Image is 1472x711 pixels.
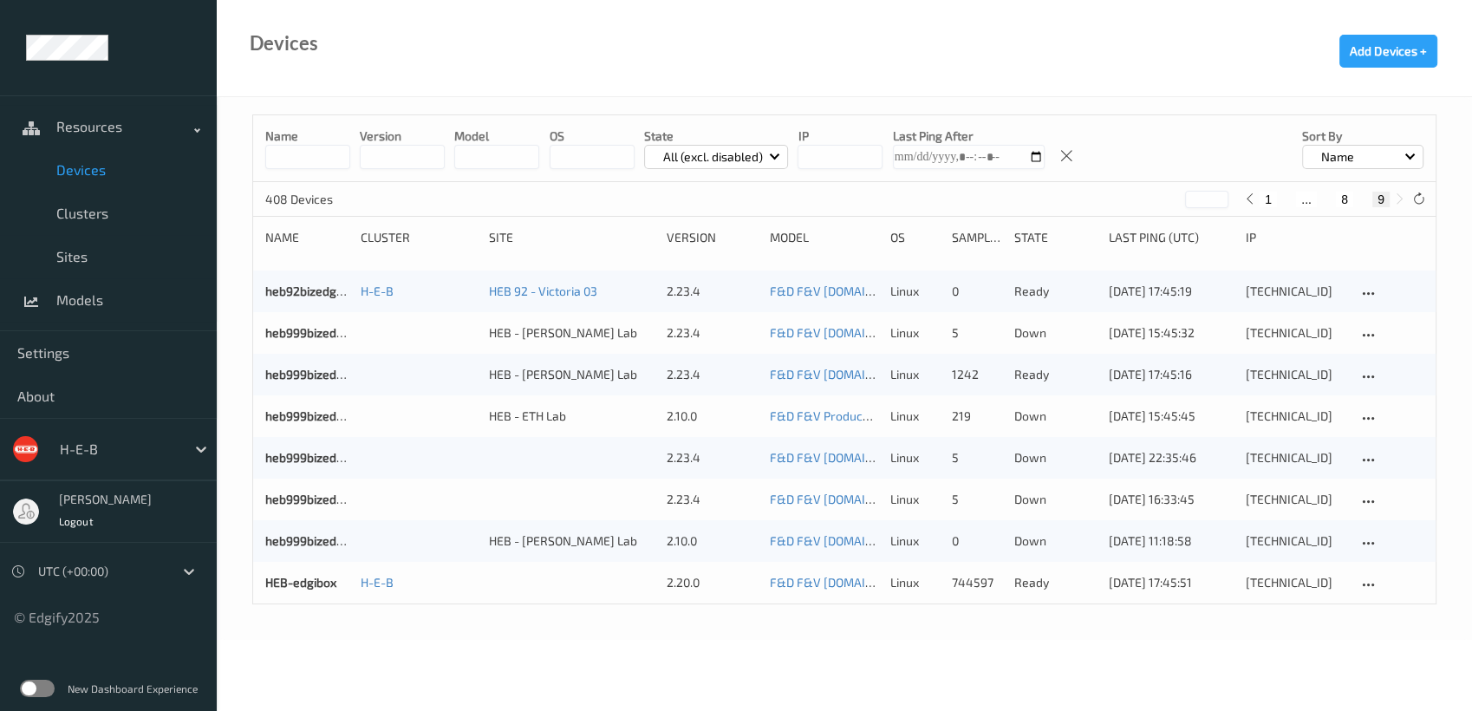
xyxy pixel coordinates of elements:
div: Cluster [361,229,477,246]
a: heb999bizedge017 [265,533,368,548]
div: HEB - [PERSON_NAME] Lab [489,324,655,342]
div: [DATE] 16:33:45 [1109,491,1234,508]
div: [DATE] 22:35:46 [1109,449,1234,466]
div: [TECHNICAL_ID] [1246,366,1345,383]
a: F&D F&V [DOMAIN_NAME] (weekly Mon) [DATE] 23:30 [DATE] 23:30 Auto Save [770,325,1197,340]
p: down [1013,408,1097,425]
div: OS [890,229,940,246]
div: Devices [250,35,318,52]
p: linux [890,449,940,466]
div: [TECHNICAL_ID] [1246,283,1345,300]
p: down [1013,491,1097,508]
div: version [667,229,758,246]
div: 2.23.4 [667,366,758,383]
a: HEB 92 - Victoria 03 [489,284,597,298]
div: [DATE] 15:45:45 [1109,408,1234,425]
button: 8 [1336,192,1353,207]
div: 5 [952,491,1001,508]
div: 0 [952,283,1001,300]
button: 1 [1260,192,1277,207]
div: [TECHNICAL_ID] [1246,449,1345,466]
p: All (excl. disabled) [657,148,769,166]
div: 5 [952,449,1001,466]
button: Add Devices + [1339,35,1437,68]
p: IP [798,127,883,145]
a: F&D F&V [DOMAIN_NAME] (Daily) [DATE] 16:30 [DATE] 16:30 Auto Save [770,367,1155,382]
div: 5 [952,324,1001,342]
div: Samples [952,229,1001,246]
div: [DATE] 17:45:16 [1109,366,1234,383]
div: Last Ping (UTC) [1109,229,1234,246]
div: 2.23.4 [667,283,758,300]
p: Sort by [1302,127,1423,145]
div: [DATE] 11:18:58 [1109,532,1234,550]
p: State [644,127,789,145]
a: F&D F&V [DOMAIN_NAME] (Daily) [DATE] 16:30 [DATE] 16:30 Auto Save [770,575,1155,590]
a: H-E-B [361,284,394,298]
a: H-E-B [361,575,394,590]
div: ip [1246,229,1345,246]
div: [TECHNICAL_ID] [1246,532,1345,550]
p: down [1013,324,1097,342]
p: linux [890,366,940,383]
div: 2.10.0 [667,532,758,550]
div: HEB - ETH Lab [489,408,655,425]
button: 9 [1372,192,1390,207]
p: ready [1013,366,1097,383]
div: 2.23.4 [667,449,758,466]
p: model [454,127,539,145]
button: ... [1296,192,1317,207]
p: down [1013,449,1097,466]
a: heb999bizedg912 [265,492,362,506]
div: [TECHNICAL_ID] [1246,408,1345,425]
div: 2.23.4 [667,324,758,342]
p: OS [550,127,635,145]
p: Name [1315,148,1360,166]
a: heb999bizedg911 [265,450,361,465]
p: linux [890,283,940,300]
a: HEB-edgibox [265,575,336,590]
a: F&D F&V [DOMAIN_NAME] (Daily) [DATE] 16:30 [DATE] 16:30 Auto Save [770,533,1155,548]
div: 2.20.0 [667,574,758,591]
div: [TECHNICAL_ID] [1246,491,1345,508]
p: ready [1013,574,1097,591]
p: Name [265,127,350,145]
p: version [360,127,445,145]
a: F&D F&V [DOMAIN_NAME] (weekly Mon) [DATE] 23:30 [DATE] 23:30 Auto Save [770,450,1197,465]
div: 2.10.0 [667,408,758,425]
a: heb999bizedg011 [265,325,361,340]
div: Site [489,229,655,246]
p: linux [890,574,940,591]
div: [TECHNICAL_ID] [1246,324,1345,342]
div: [DATE] 15:45:32 [1109,324,1234,342]
p: linux [890,532,940,550]
div: 1242 [952,366,1001,383]
div: HEB - [PERSON_NAME] Lab [489,532,655,550]
div: State [1013,229,1097,246]
div: 219 [952,408,1001,425]
p: linux [890,491,940,508]
a: heb92bizedg39 [265,284,350,298]
p: linux [890,324,940,342]
p: down [1013,532,1097,550]
p: 408 Devices [265,191,395,208]
a: F&D F&V [DOMAIN_NAME] (weekly Mon) [DATE] 23:30 [DATE] 23:30 Auto Save [770,492,1197,506]
p: linux [890,408,940,425]
a: heb999bizedg203 [265,408,364,423]
a: F&D F&V Produce v2 [DATE] 07:59 Auto Save [770,408,1015,423]
a: heb999bizedg016 [265,367,362,382]
p: ready [1013,283,1097,300]
div: 2.23.4 [667,491,758,508]
div: Model [770,229,877,246]
div: 0 [952,532,1001,550]
div: [TECHNICAL_ID] [1246,574,1345,591]
div: Name [265,229,348,246]
div: HEB - [PERSON_NAME] Lab [489,366,655,383]
a: F&D F&V [DOMAIN_NAME] (Daily) [DATE] 16:30 [DATE] 16:30 Auto Save [770,284,1155,298]
div: [DATE] 17:45:19 [1109,283,1234,300]
div: 744597 [952,574,1001,591]
div: [DATE] 17:45:51 [1109,574,1234,591]
p: Last Ping After [893,127,1045,145]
